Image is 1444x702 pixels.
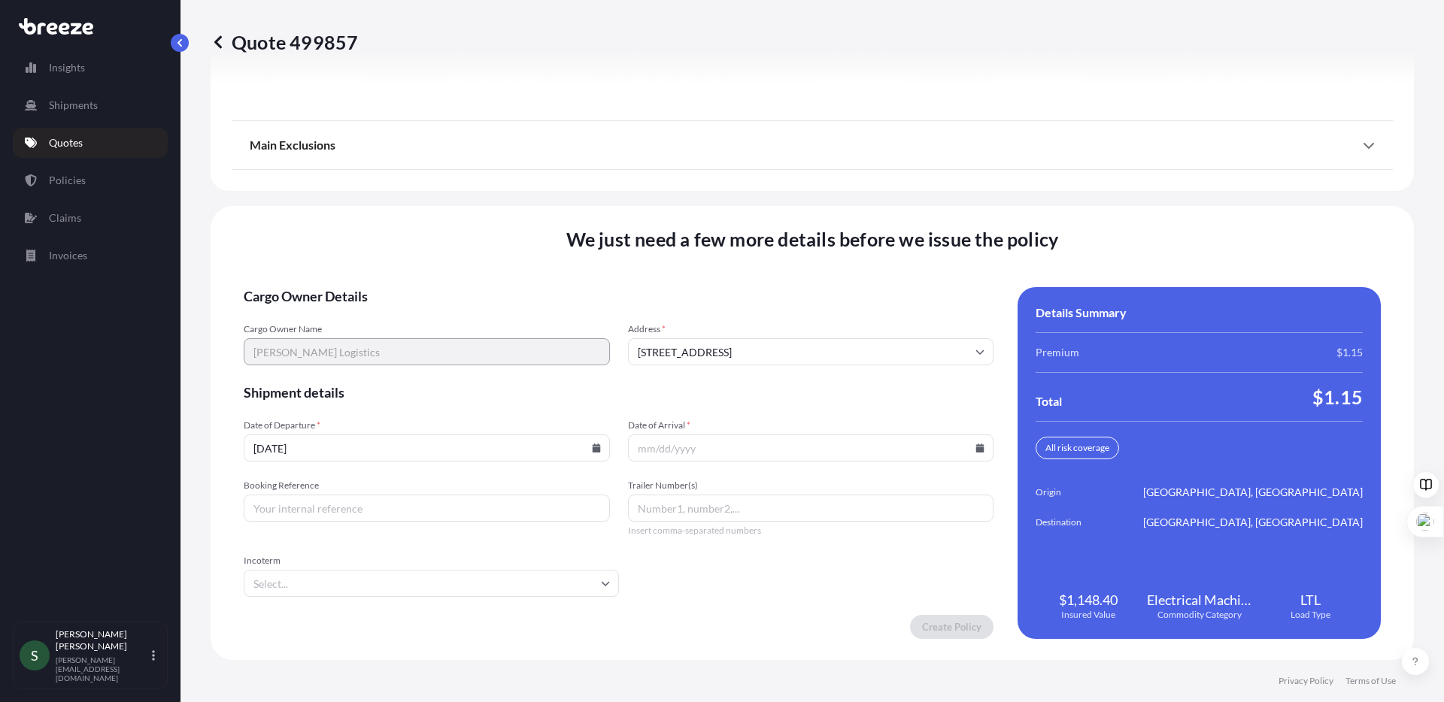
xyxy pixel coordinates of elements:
a: Claims [13,203,168,233]
span: $1,148.40 [1059,591,1118,609]
span: Insured Value [1061,609,1115,621]
span: $1.15 [1336,345,1363,360]
p: Create Policy [922,619,981,634]
div: Main Exclusions [250,127,1375,163]
p: Policies [49,173,86,188]
p: Claims [49,210,81,225]
a: Invoices [13,241,168,271]
span: Shipment details [244,383,994,401]
span: Cargo Owner Details [244,287,994,305]
p: [PERSON_NAME][EMAIL_ADDRESS][DOMAIN_NAME] [56,655,149,682]
p: Shipments [49,98,98,113]
input: Number1, number2,... [628,495,994,522]
span: Electrical Machinery and Equipment [1147,591,1252,609]
span: LTL [1300,591,1321,609]
a: Shipments [13,90,168,120]
span: Date of Departure [244,419,610,431]
span: [GEOGRAPHIC_DATA], [GEOGRAPHIC_DATA] [1143,485,1363,500]
span: Address [628,323,994,335]
span: We just need a few more details before we issue the policy [566,227,1059,251]
p: [PERSON_NAME] [PERSON_NAME] [56,628,149,652]
input: mm/dd/yyyy [628,434,994,461]
span: $1.15 [1312,385,1363,409]
p: Quotes [49,135,83,150]
a: Insights [13,53,168,83]
span: Load Type [1291,609,1330,621]
span: Destination [1036,515,1120,530]
span: Insert comma-separated numbers [628,525,994,537]
input: Your internal reference [244,495,610,522]
p: Quote 499857 [211,30,358,54]
span: Origin [1036,485,1120,500]
span: Booking Reference [244,480,610,492]
input: Select... [244,570,619,597]
button: Create Policy [910,615,994,639]
p: Insights [49,60,85,75]
input: mm/dd/yyyy [244,434,610,461]
span: Incoterm [244,555,619,567]
a: Terms of Use [1345,675,1396,687]
span: Cargo Owner Name [244,323,610,335]
span: Details Summary [1036,305,1127,320]
span: Main Exclusions [250,138,335,153]
span: S [31,648,38,663]
a: Privacy Policy [1279,675,1333,687]
span: Trailer Number(s) [628,480,994,492]
a: Quotes [13,128,168,158]
span: [GEOGRAPHIC_DATA], [GEOGRAPHIC_DATA] [1143,515,1363,530]
span: Premium [1036,345,1079,360]
a: Policies [13,165,168,195]
span: Date of Arrival [628,419,994,431]
div: All risk coverage [1036,437,1119,459]
input: Cargo owner address [628,338,994,365]
span: Commodity Category [1157,609,1242,621]
span: Total [1036,394,1062,409]
p: Invoices [49,248,87,263]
